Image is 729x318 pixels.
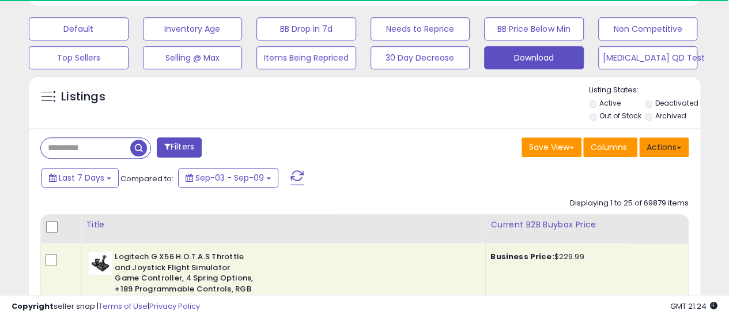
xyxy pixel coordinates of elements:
[490,251,554,262] b: Business Price:
[599,98,620,108] label: Active
[61,89,105,105] h5: Listings
[522,137,581,157] button: Save View
[256,17,356,40] button: BB Drop in 7d
[589,85,700,96] p: Listing States:
[484,17,584,40] button: BB Price Below Min
[89,252,112,275] img: 31Rgs8eOeGL._SL40_.jpg
[12,301,200,312] div: seller snap | |
[41,168,119,188] button: Last 7 Days
[371,17,470,40] button: Needs to Reprice
[371,46,470,69] button: 30 Day Decrease
[599,111,641,121] label: Out of Stock
[29,46,129,69] button: Top Sellers
[670,301,717,312] span: 2025-09-17 21:24 GMT
[143,17,243,40] button: Inventory Age
[29,17,129,40] button: Default
[178,168,278,188] button: Sep-03 - Sep-09
[12,301,54,312] strong: Copyright
[583,137,637,157] button: Columns
[120,173,173,184] span: Compared to:
[655,111,686,121] label: Archived
[143,46,243,69] button: Selling @ Max
[598,17,698,40] button: Non Competitive
[59,172,104,184] span: Last 7 Days
[598,46,698,69] button: [MEDICAL_DATA] QD Test
[655,98,698,108] label: Deactivated
[157,137,202,158] button: Filters
[256,46,356,69] button: Items Being Repriced
[484,46,584,69] button: Download
[591,141,627,153] span: Columns
[115,252,255,308] b: Logitech G X56 H.O.T.A.S Throttle and Joystick Flight Simulator Game Controller, 4 Spring Options...
[639,137,689,157] button: Actions
[86,219,481,231] div: Title
[490,252,679,262] div: $229.99
[99,301,148,312] a: Terms of Use
[570,198,689,209] div: Displaying 1 to 25 of 69879 items
[195,172,264,184] span: Sep-03 - Sep-09
[149,301,200,312] a: Privacy Policy
[490,219,683,231] div: Current B2B Buybox Price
